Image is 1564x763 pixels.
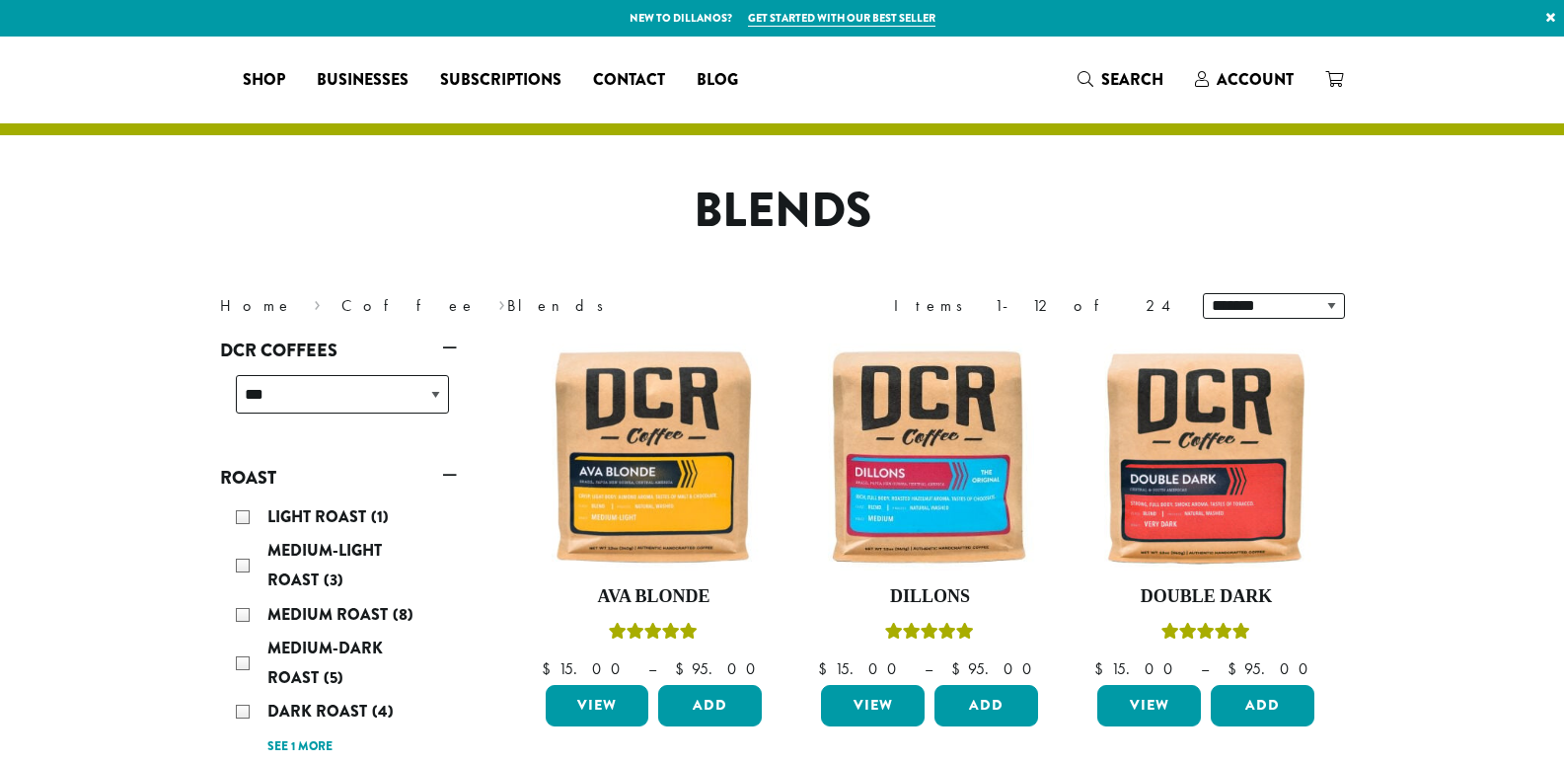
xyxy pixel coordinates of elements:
div: Rated 5.00 out of 5 [885,620,974,649]
a: Coffee [341,295,477,316]
bdi: 95.00 [675,658,765,679]
span: – [648,658,656,679]
span: Medium-Dark Roast [267,637,383,689]
span: – [1201,658,1209,679]
nav: Breadcrumb [220,294,753,318]
span: $ [1094,658,1111,679]
span: $ [675,658,692,679]
span: – [925,658,932,679]
h1: Blends [205,183,1360,240]
a: Get started with our best seller [748,10,935,27]
h4: Double Dark [1092,586,1319,608]
img: Ava-Blonde-12oz-1-300x300.jpg [540,343,767,571]
bdi: 15.00 [818,658,906,679]
span: (8) [393,603,413,626]
a: View [821,685,925,726]
span: Dark Roast [267,700,372,723]
a: Shop [227,64,301,96]
bdi: 95.00 [951,658,1041,679]
button: Add [658,685,762,726]
a: DillonsRated 5.00 out of 5 [816,343,1043,677]
span: › [314,287,321,318]
span: Light Roast [267,505,371,528]
span: (5) [324,666,343,689]
a: Double DarkRated 4.50 out of 5 [1092,343,1319,677]
span: Medium-Light Roast [267,539,382,591]
span: Businesses [317,68,409,93]
span: Search [1101,68,1163,91]
span: Subscriptions [440,68,561,93]
span: $ [818,658,835,679]
bdi: 95.00 [1228,658,1317,679]
span: $ [542,658,559,679]
span: (3) [324,569,343,591]
bdi: 15.00 [542,658,630,679]
a: Roast [220,461,457,495]
h4: Dillons [816,586,1043,608]
span: (1) [371,505,389,528]
span: Account [1217,68,1294,91]
span: $ [1228,658,1244,679]
span: Shop [243,68,285,93]
span: › [498,287,505,318]
a: Home [220,295,293,316]
div: Rated 5.00 out of 5 [609,620,698,649]
a: Ava BlondeRated 5.00 out of 5 [541,343,768,677]
h4: Ava Blonde [541,586,768,608]
span: (4) [372,700,394,723]
span: Blog [697,68,738,93]
a: DCR Coffees [220,334,457,367]
span: $ [951,658,968,679]
span: Contact [593,68,665,93]
bdi: 15.00 [1094,658,1182,679]
span: Medium Roast [267,603,393,626]
button: Add [1211,685,1314,726]
div: DCR Coffees [220,367,457,437]
a: View [1097,685,1201,726]
div: Rated 4.50 out of 5 [1161,620,1250,649]
a: Search [1062,63,1179,96]
a: View [546,685,649,726]
div: Items 1-12 of 24 [894,294,1173,318]
img: Double-Dark-12oz-300x300.jpg [1092,343,1319,571]
button: Add [934,685,1038,726]
a: See 1 more [267,737,333,757]
img: Dillons-12oz-300x300.jpg [816,343,1043,571]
